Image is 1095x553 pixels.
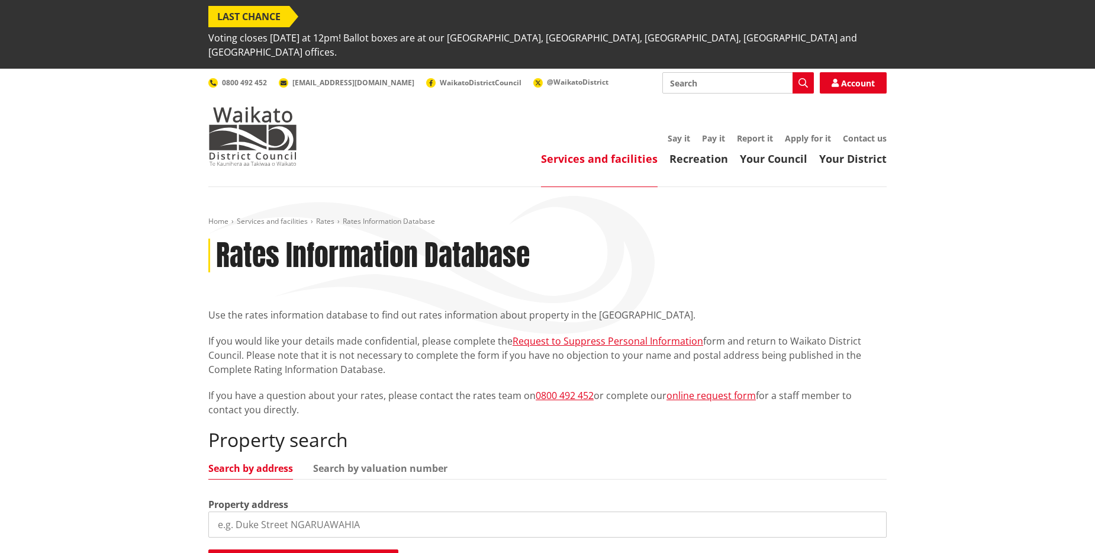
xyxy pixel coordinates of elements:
a: WaikatoDistrictCouncil [426,78,521,88]
a: Report it [737,133,773,144]
a: Home [208,216,228,226]
input: e.g. Duke Street NGARUAWAHIA [208,512,887,538]
nav: breadcrumb [208,217,887,227]
span: LAST CHANCE [208,6,289,27]
a: Apply for it [785,133,831,144]
img: Waikato District Council - Te Kaunihera aa Takiwaa o Waikato [208,107,297,166]
a: online request form [666,389,756,402]
a: Request to Suppress Personal Information [513,335,703,348]
a: Services and facilities [237,216,308,226]
span: @WaikatoDistrict [547,77,608,87]
a: [EMAIL_ADDRESS][DOMAIN_NAME] [279,78,414,88]
a: Your District [819,152,887,166]
span: [EMAIL_ADDRESS][DOMAIN_NAME] [292,78,414,88]
h2: Property search [208,429,887,451]
a: Contact us [843,133,887,144]
a: Recreation [669,152,728,166]
a: Account [820,72,887,94]
a: Search by valuation number [313,464,447,473]
a: Your Council [740,152,807,166]
a: 0800 492 452 [208,78,267,88]
a: 0800 492 452 [536,389,594,402]
a: Say it [668,133,690,144]
span: Voting closes [DATE] at 12pm! Ballot boxes are at our [GEOGRAPHIC_DATA], [GEOGRAPHIC_DATA], [GEOG... [208,27,887,63]
span: 0800 492 452 [222,78,267,88]
a: Rates [316,216,334,226]
a: Search by address [208,464,293,473]
span: WaikatoDistrictCouncil [440,78,521,88]
input: Search input [662,72,814,94]
p: If you have a question about your rates, please contact the rates team on or complete our for a s... [208,388,887,417]
label: Property address [208,497,288,512]
a: Services and facilities [541,152,658,166]
p: Use the rates information database to find out rates information about property in the [GEOGRAPHI... [208,308,887,322]
h1: Rates Information Database [216,239,530,273]
p: If you would like your details made confidential, please complete the form and return to Waikato ... [208,334,887,377]
a: @WaikatoDistrict [533,77,608,87]
a: Pay it [702,133,725,144]
span: Rates Information Database [343,216,435,226]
